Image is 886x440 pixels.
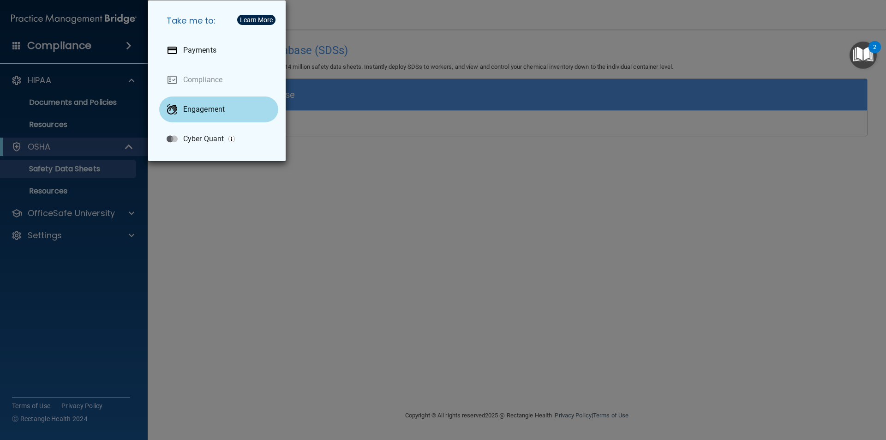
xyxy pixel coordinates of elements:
h5: Take me to: [159,8,278,34]
a: Payments [159,37,278,63]
p: Payments [183,46,216,55]
p: Engagement [183,105,225,114]
a: Compliance [159,67,278,93]
p: Cyber Quant [183,134,224,144]
a: Cyber Quant [159,126,278,152]
div: Learn More [240,17,273,23]
div: 2 [873,47,876,59]
a: Engagement [159,96,278,122]
button: Open Resource Center, 2 new notifications [850,42,877,69]
button: Learn More [237,15,275,25]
